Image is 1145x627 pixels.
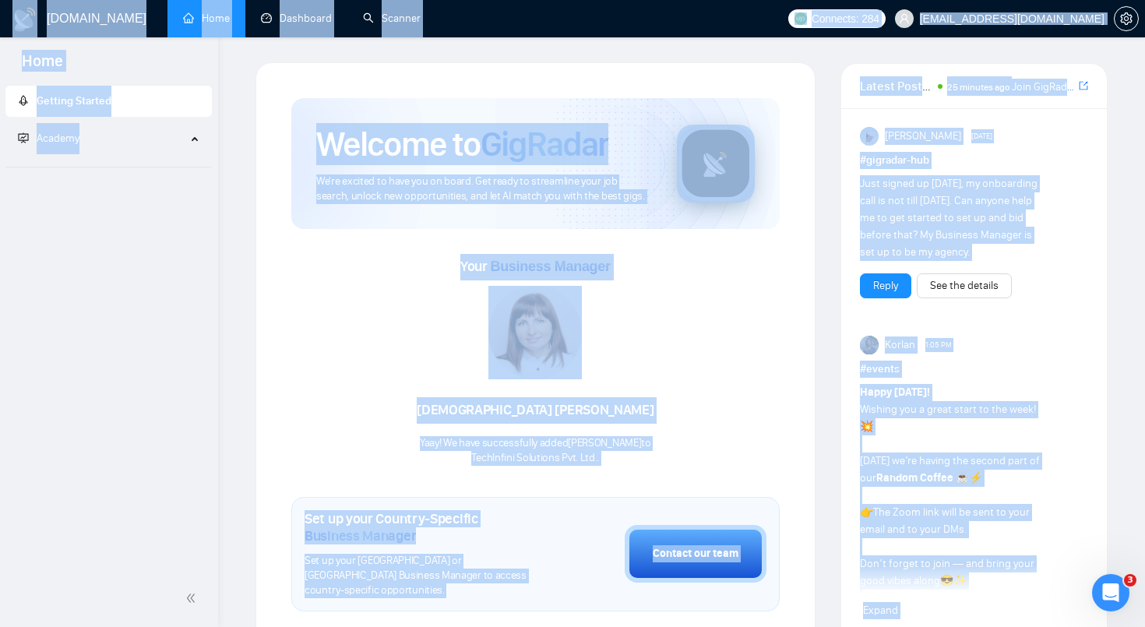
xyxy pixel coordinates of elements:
h1: Welcome to [316,123,608,165]
span: We're excited to have you on board. Get ready to streamline your job search, unlock new opportuni... [316,174,652,204]
button: See the details [917,273,1012,298]
img: upwork-logo.png [794,12,807,25]
img: 1717011496085-22.jpg [488,286,582,379]
span: ✨ [953,574,967,587]
span: Getting Started [37,94,111,107]
span: 3 [1124,574,1136,586]
span: export [1079,79,1088,92]
div: [DEMOGRAPHIC_DATA] [PERSON_NAME] [417,397,654,424]
a: searchScanner [363,12,421,25]
span: Business Manager [305,527,416,544]
h1: Set up your Country-Specific [305,510,547,544]
span: Business Manager [490,259,610,274]
div: Contact our team [653,545,738,562]
span: 😎 [940,574,953,587]
span: Latest Posts from the GigRadar Community [860,76,934,96]
span: 25 minutes ago [947,82,1010,93]
span: fund-projection-screen [18,132,29,143]
h1: # gigradar-hub [860,152,1088,169]
span: Your [460,258,611,275]
a: dashboardDashboard [261,12,332,25]
span: ☕ [956,471,969,484]
span: Connects: [812,10,858,27]
span: 1:05 PM [925,338,952,352]
span: ⚡ [969,471,982,484]
li: Getting Started [5,86,212,117]
span: GigRadar [481,123,608,165]
span: double-left [185,590,201,606]
span: Expand [863,604,898,617]
img: gigradar-logo.png [677,125,755,203]
img: Korlan [860,336,879,354]
p: TechInfini Solutions Pvt. Ltd. . [417,451,654,466]
img: logo [12,7,37,32]
a: Reply [873,277,898,294]
span: setting [1115,12,1138,25]
span: user [899,13,910,24]
span: rocket [18,95,29,106]
a: export [1079,79,1088,93]
h1: # events [860,361,1088,378]
strong: Random Coffee [876,471,953,484]
a: Join GigRadar Slack Community [1012,79,1076,96]
span: Home [9,50,76,83]
span: 👉 [860,505,873,519]
span: [DATE] [971,129,992,143]
button: Contact our team [625,525,766,583]
button: Reply [860,273,911,298]
span: 284 [861,10,879,27]
span: Academy [18,132,79,145]
img: Anisuzzaman Khan [860,127,879,146]
a: setting [1114,12,1139,25]
span: Korlan [885,336,915,354]
button: setting [1114,6,1139,31]
span: [PERSON_NAME] [885,128,961,145]
li: Academy Homepage [5,160,212,171]
div: Just signed up [DATE], my onboarding call is not till [DATE]. Can anyone help me to get started t... [860,175,1043,261]
a: See the details [930,277,999,294]
a: homeHome [183,12,230,25]
span: 💥 [860,420,873,433]
span: Set up your [GEOGRAPHIC_DATA] or [GEOGRAPHIC_DATA] Business Manager to access country-specific op... [305,554,547,598]
div: Yaay! We have successfully added [PERSON_NAME] to [417,436,654,466]
iframe: Intercom live chat [1092,574,1129,611]
strong: Happy [DATE]! [860,386,930,399]
span: Academy [37,132,79,145]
